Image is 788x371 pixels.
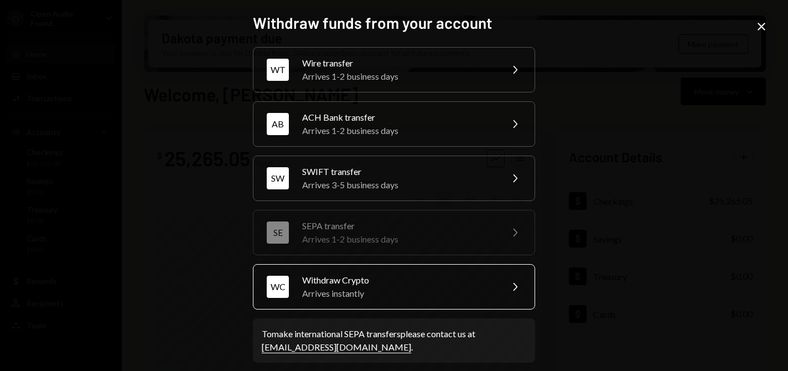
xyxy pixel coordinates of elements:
a: [EMAIL_ADDRESS][DOMAIN_NAME] [262,342,411,353]
div: Wire transfer [302,56,495,70]
button: SWSWIFT transferArrives 3-5 business days [253,156,535,201]
h2: Withdraw funds from your account [253,12,535,34]
div: Arrives instantly [302,287,495,300]
button: WTWire transferArrives 1-2 business days [253,47,535,92]
div: Arrives 3-5 business days [302,178,495,192]
div: AB [267,113,289,135]
div: SEPA transfer [302,219,495,233]
div: WT [267,59,289,81]
div: SW [267,167,289,189]
div: Withdraw Crypto [302,274,495,287]
div: Arrives 1-2 business days [302,124,495,137]
button: ABACH Bank transferArrives 1-2 business days [253,101,535,147]
div: Arrives 1-2 business days [302,233,495,246]
div: SE [267,221,289,244]
div: To make international SEPA transfers please contact us at . [262,327,526,354]
div: WC [267,276,289,298]
div: Arrives 1-2 business days [302,70,495,83]
button: WCWithdraw CryptoArrives instantly [253,264,535,310]
div: SWIFT transfer [302,165,495,178]
button: SESEPA transferArrives 1-2 business days [253,210,535,255]
div: ACH Bank transfer [302,111,495,124]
